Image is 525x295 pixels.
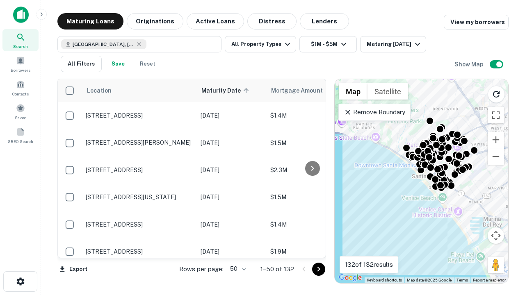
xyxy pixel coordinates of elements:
p: [STREET_ADDRESS] [86,221,192,228]
button: Toggle fullscreen view [488,107,504,123]
p: [DATE] [201,111,262,120]
p: [STREET_ADDRESS] [86,166,192,174]
button: Maturing [DATE] [360,36,426,52]
iframe: Chat Widget [484,229,525,269]
p: [STREET_ADDRESS] [86,112,192,119]
a: Saved [2,100,39,123]
button: Distress [247,13,297,29]
a: View my borrowers [444,15,509,29]
button: Originations [127,13,183,29]
button: All Filters [61,56,102,72]
div: 0 0 [335,79,508,283]
button: All Property Types [225,36,296,52]
span: Search [13,43,28,50]
p: [DATE] [201,220,262,229]
p: [DATE] [201,193,262,202]
a: Report a map error [473,278,506,282]
div: 50 [227,263,247,275]
button: Zoom in [488,132,504,148]
p: Rows per page: [179,264,224,274]
span: Maturity Date [201,86,251,95]
button: Active Loans [187,13,244,29]
button: Lenders [300,13,349,29]
button: $1M - $5M [299,36,357,52]
p: 132 of 132 results [345,260,393,270]
span: Mortgage Amount [271,86,333,95]
button: Maturing Loans [57,13,123,29]
button: Zoom out [488,148,504,165]
span: SREO Search [8,138,33,145]
a: Open this area in Google Maps (opens a new window) [337,272,364,283]
img: Google [337,272,364,283]
p: 1–50 of 132 [260,264,294,274]
button: Show satellite imagery [367,83,408,100]
span: Contacts [12,91,29,97]
p: [DATE] [201,166,262,175]
p: $1.4M [270,111,352,120]
a: Search [2,29,39,51]
button: Reset [135,56,161,72]
p: [STREET_ADDRESS] [86,248,192,255]
button: Show street map [339,83,367,100]
button: Reload search area [488,86,505,103]
th: Maturity Date [196,79,266,102]
p: $1.5M [270,138,352,147]
p: $1.9M [270,247,352,256]
span: Map data ©2025 Google [407,278,452,282]
a: Contacts [2,77,39,99]
button: Save your search to get updates of matches that match your search criteria. [105,56,131,72]
img: capitalize-icon.png [13,7,29,23]
p: $2.3M [270,166,352,175]
p: [DATE] [201,138,262,147]
a: SREO Search [2,124,39,146]
button: Go to next page [312,263,325,276]
h6: Show Map [454,60,485,69]
div: Maturing [DATE] [367,39,422,49]
button: Export [57,263,89,275]
button: Keyboard shortcuts [367,277,402,283]
p: [DATE] [201,247,262,256]
p: $1.4M [270,220,352,229]
button: [GEOGRAPHIC_DATA], [GEOGRAPHIC_DATA], [GEOGRAPHIC_DATA] [57,36,221,52]
a: Borrowers [2,53,39,75]
span: Location [87,86,112,95]
th: Location [82,79,196,102]
span: Saved [15,114,27,121]
span: Borrowers [11,67,30,73]
th: Mortgage Amount [266,79,356,102]
p: [STREET_ADDRESS][PERSON_NAME] [86,139,192,146]
p: $1.5M [270,193,352,202]
button: Map camera controls [488,227,504,244]
p: [STREET_ADDRESS][US_STATE] [86,193,192,201]
a: Terms (opens in new tab) [457,278,468,282]
p: Remove Boundary [344,107,405,117]
span: [GEOGRAPHIC_DATA], [GEOGRAPHIC_DATA], [GEOGRAPHIC_DATA] [73,41,134,48]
